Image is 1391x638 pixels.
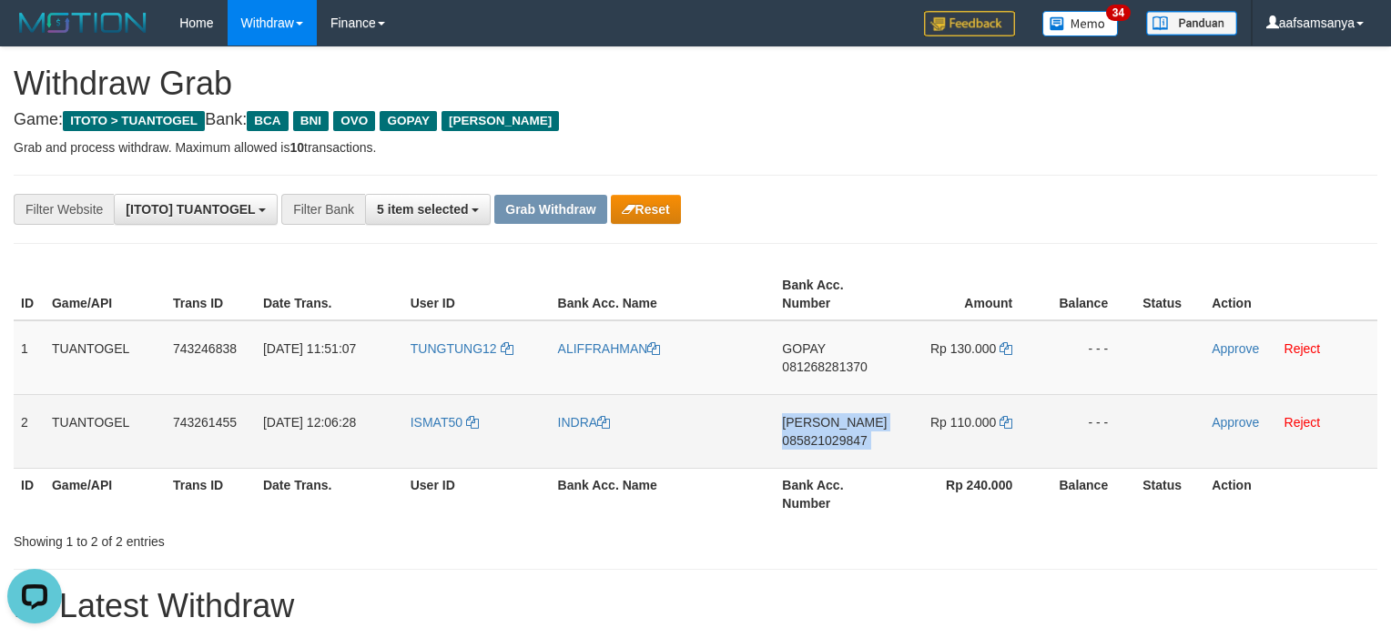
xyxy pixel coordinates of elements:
button: 5 item selected [365,194,491,225]
th: Bank Acc. Number [775,268,896,320]
th: Trans ID [166,268,256,320]
h1: Withdraw Grab [14,66,1377,102]
div: Filter Website [14,194,114,225]
button: Reset [611,195,681,224]
th: ID [14,468,45,520]
td: - - - [1040,320,1135,395]
th: Action [1204,468,1377,520]
a: Reject [1284,341,1321,356]
td: TUANTOGEL [45,394,166,468]
span: 5 item selected [377,202,468,217]
span: [DATE] 12:06:28 [263,415,356,430]
button: Open LiveChat chat widget [7,7,62,62]
strong: 10 [289,140,304,155]
a: TUNGTUNG12 [411,341,513,356]
span: GOPAY [782,341,825,356]
span: Rp 130.000 [930,341,996,356]
span: ITOTO > TUANTOGEL [63,111,205,131]
span: OVO [333,111,375,131]
th: Status [1135,468,1204,520]
span: [PERSON_NAME] [782,415,887,430]
th: User ID [403,268,551,320]
th: Trans ID [166,468,256,520]
span: BCA [247,111,288,131]
td: - - - [1040,394,1135,468]
th: Bank Acc. Number [775,468,896,520]
img: Feedback.jpg [924,11,1015,36]
span: Copy 085821029847 to clipboard [782,433,867,448]
th: Status [1135,268,1204,320]
span: ISMAT50 [411,415,462,430]
button: [ITOTO] TUANTOGEL [114,194,278,225]
th: Bank Acc. Name [551,468,776,520]
span: BNI [293,111,329,131]
span: [DATE] 11:51:07 [263,341,356,356]
a: ISMAT50 [411,415,479,430]
td: 2 [14,394,45,468]
span: TUNGTUNG12 [411,341,497,356]
span: 743261455 [173,415,237,430]
th: Bank Acc. Name [551,268,776,320]
img: panduan.png [1146,11,1237,35]
th: User ID [403,468,551,520]
th: ID [14,268,45,320]
a: Reject [1284,415,1321,430]
a: Copy 130000 to clipboard [1000,341,1012,356]
a: Approve [1212,341,1259,356]
p: Grab and process withdraw. Maximum allowed is transactions. [14,138,1377,157]
th: Game/API [45,268,166,320]
span: 34 [1106,5,1131,21]
th: Game/API [45,468,166,520]
h4: Game: Bank: [14,111,1377,129]
a: INDRA [558,415,611,430]
a: Copy 110000 to clipboard [1000,415,1012,430]
span: 743246838 [173,341,237,356]
th: Action [1204,268,1377,320]
th: Balance [1040,268,1135,320]
h1: 15 Latest Withdraw [14,588,1377,624]
span: Copy 081268281370 to clipboard [782,360,867,374]
span: Rp 110.000 [930,415,996,430]
th: Amount [896,268,1040,320]
span: [ITOTO] TUANTOGEL [126,202,255,217]
div: Showing 1 to 2 of 2 entries [14,525,566,551]
td: TUANTOGEL [45,320,166,395]
th: Date Trans. [256,268,403,320]
img: Button%20Memo.svg [1042,11,1119,36]
a: ALIFFRAHMAN [558,341,661,356]
button: Grab Withdraw [494,195,606,224]
th: Date Trans. [256,468,403,520]
span: GOPAY [380,111,437,131]
span: [PERSON_NAME] [442,111,559,131]
th: Balance [1040,468,1135,520]
a: Approve [1212,415,1259,430]
th: Rp 240.000 [896,468,1040,520]
img: MOTION_logo.png [14,9,152,36]
td: 1 [14,320,45,395]
div: Filter Bank [281,194,365,225]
